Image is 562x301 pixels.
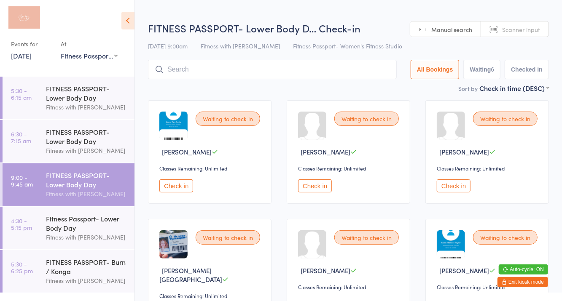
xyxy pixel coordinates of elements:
[3,250,134,293] a: 5:30 -6:25 pmFITNESS PASSPORT- Burn / KongaFitness with [PERSON_NAME]
[162,147,212,156] span: [PERSON_NAME]
[3,120,134,162] a: 6:30 -7:15 amFITNESS PASSPORT- Lower Body DayFitness with [PERSON_NAME]
[3,207,134,249] a: 4:30 -5:15 pmFitness Passport- Lower Body DayFitness with [PERSON_NAME]
[148,21,549,35] h2: FITNESS PASSPORT- Lower Body D… Check-in
[473,230,538,245] div: Waiting to check in
[201,42,280,50] span: Fitness with [PERSON_NAME]
[431,25,472,34] span: Manual search
[11,217,32,231] time: 4:30 - 5:15 pm
[46,276,127,285] div: Fitness with [PERSON_NAME]
[46,189,127,199] div: Fitness with [PERSON_NAME]
[301,147,350,156] span: [PERSON_NAME]
[463,60,500,79] button: Waiting6
[11,131,31,144] time: 6:30 - 7:15 am
[499,264,548,274] button: Auto-cycle: ON
[439,147,489,156] span: [PERSON_NAME]
[505,60,549,79] button: Checked in
[437,179,471,192] button: Check in
[502,25,540,34] span: Scanner input
[458,84,478,93] label: Sort by
[11,87,32,101] time: 5:30 - 6:15 am
[159,292,263,299] div: Classes Remaining: Unlimited
[497,277,548,287] button: Exit kiosk mode
[298,283,401,290] div: Classes Remaining: Unlimited
[46,232,127,242] div: Fitness with [PERSON_NAME]
[159,165,263,172] div: Classes Remaining: Unlimited
[159,230,188,258] img: image1646182790.png
[148,60,397,79] input: Search
[334,230,399,245] div: Waiting to check in
[11,261,33,274] time: 5:30 - 6:25 pm
[196,112,260,126] div: Waiting to check in
[473,112,538,126] div: Waiting to check in
[46,84,127,102] div: FITNESS PASSPORT- Lower Body Day
[11,37,52,51] div: Events for
[11,51,32,60] a: [DATE]
[46,146,127,155] div: Fitness with [PERSON_NAME]
[3,163,134,206] a: 9:00 -9:45 amFITNESS PASSPORT- Lower Body DayFitness with [PERSON_NAME]
[411,60,460,79] button: All Bookings
[479,83,549,93] div: Check in time (DESC)
[3,77,134,119] a: 5:30 -6:15 amFITNESS PASSPORT- Lower Body DayFitness with [PERSON_NAME]
[437,230,465,258] img: image1754557641.png
[196,230,260,245] div: Waiting to check in
[46,170,127,189] div: FITNESS PASSPORT- Lower Body Day
[46,127,127,146] div: FITNESS PASSPORT- Lower Body Day
[334,112,399,126] div: Waiting to check in
[159,112,188,140] img: image1747278123.png
[46,214,127,232] div: Fitness Passport- Lower Body Day
[491,66,495,73] div: 6
[61,51,118,60] div: Fitness Passport- Women's Fitness Studio
[298,179,332,192] button: Check in
[293,42,402,50] span: Fitness Passport- Women's Fitness Studio
[437,283,540,290] div: Classes Remaining: Unlimited
[159,266,222,284] span: [PERSON_NAME][GEOGRAPHIC_DATA]
[11,174,33,187] time: 9:00 - 9:45 am
[46,257,127,276] div: FITNESS PASSPORT- Burn / Konga
[159,179,193,192] button: Check in
[298,165,401,172] div: Classes Remaining: Unlimited
[46,102,127,112] div: Fitness with [PERSON_NAME]
[301,266,350,275] span: [PERSON_NAME]
[8,6,40,29] img: Fitness with Zoe
[439,266,489,275] span: [PERSON_NAME]
[148,42,188,50] span: [DATE] 9:00am
[61,37,118,51] div: At
[437,165,540,172] div: Classes Remaining: Unlimited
